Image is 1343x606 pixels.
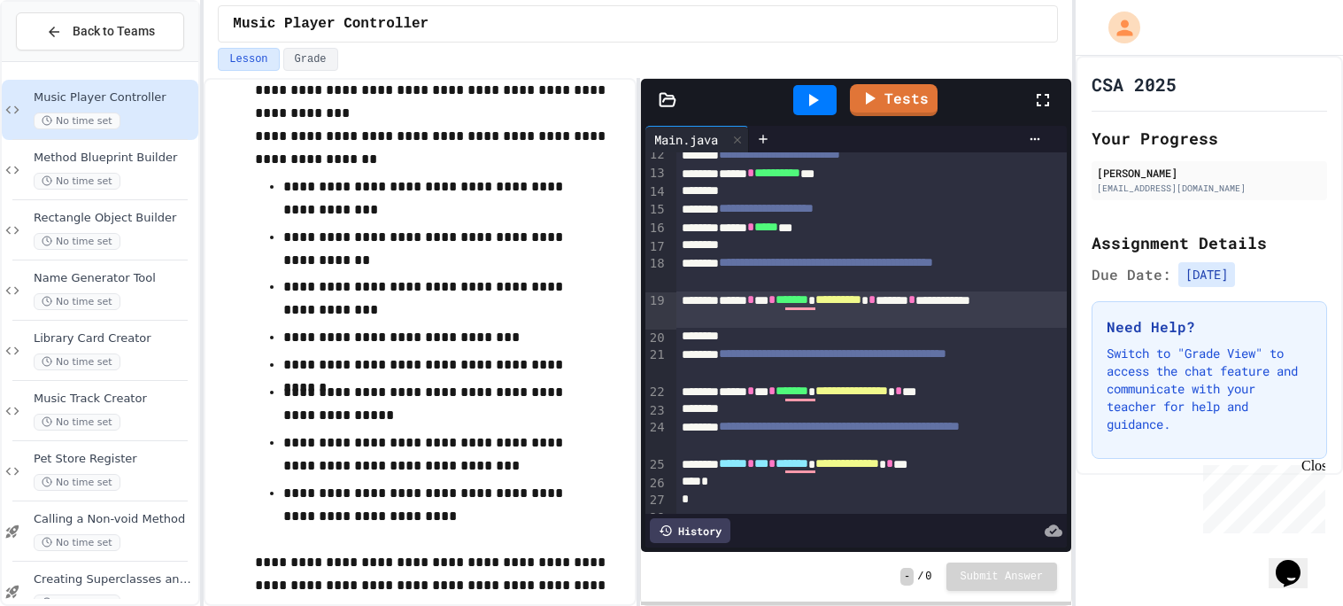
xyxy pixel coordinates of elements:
span: Music Player Controller [233,13,428,35]
div: 13 [645,165,668,183]
div: 17 [645,238,668,256]
button: Grade [283,48,338,71]
span: No time set [34,293,120,310]
div: 19 [645,292,668,330]
div: 20 [645,330,668,347]
div: Chat with us now!Close [7,7,122,113]
div: 23 [645,402,668,420]
a: Tests [850,84,938,116]
span: 0 [925,570,931,584]
div: 12 [645,146,668,165]
div: 18 [645,255,668,292]
div: Main.java [645,130,727,149]
span: Rectangle Object Builder [34,211,195,226]
span: No time set [34,113,120,129]
span: No time set [34,474,120,491]
span: No time set [34,414,120,431]
button: Submit Answer [946,563,1058,591]
span: Creating Superclasses and Subclasses [34,572,195,587]
div: History [650,518,730,543]
span: Music Track Creator [34,392,195,407]
div: 27 [645,492,668,509]
button: Lesson [218,48,279,71]
div: [PERSON_NAME] [1097,165,1322,181]
button: Back to Teams [16,12,184,50]
span: Pet Store Register [34,452,195,467]
h1: CSA 2025 [1092,72,1177,97]
p: Switch to "Grade View" to access the chat feature and communicate with your teacher for help and ... [1107,345,1312,433]
div: 25 [645,456,668,475]
span: No time set [34,233,120,250]
span: Method Blueprint Builder [34,151,195,166]
span: Music Player Controller [34,90,195,105]
div: 15 [645,201,668,220]
div: Main.java [645,126,749,152]
span: Calling a Non-void Method [34,512,195,527]
span: No time set [34,353,120,370]
span: Submit Answer [961,570,1044,584]
div: 21 [645,346,668,384]
span: Due Date: [1092,264,1171,285]
span: Name Generator Tool [34,271,195,286]
div: 24 [645,419,668,456]
span: Library Card Creator [34,331,195,346]
div: 16 [645,220,668,238]
iframe: chat widget [1269,535,1325,588]
h3: Need Help? [1107,316,1312,338]
h2: Assignment Details [1092,230,1327,255]
div: My Account [1090,7,1145,48]
div: [EMAIL_ADDRESS][DOMAIN_NAME] [1097,182,1322,195]
iframe: chat widget [1196,458,1325,533]
div: 26 [645,475,668,493]
span: [DATE] [1178,262,1235,287]
span: Back to Teams [73,22,155,41]
h2: Your Progress [1092,126,1327,151]
span: - [900,568,914,586]
span: No time set [34,173,120,190]
span: / [917,570,923,584]
div: 28 [645,509,668,527]
div: 22 [645,384,668,402]
span: No time set [34,534,120,551]
div: 14 [645,183,668,201]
